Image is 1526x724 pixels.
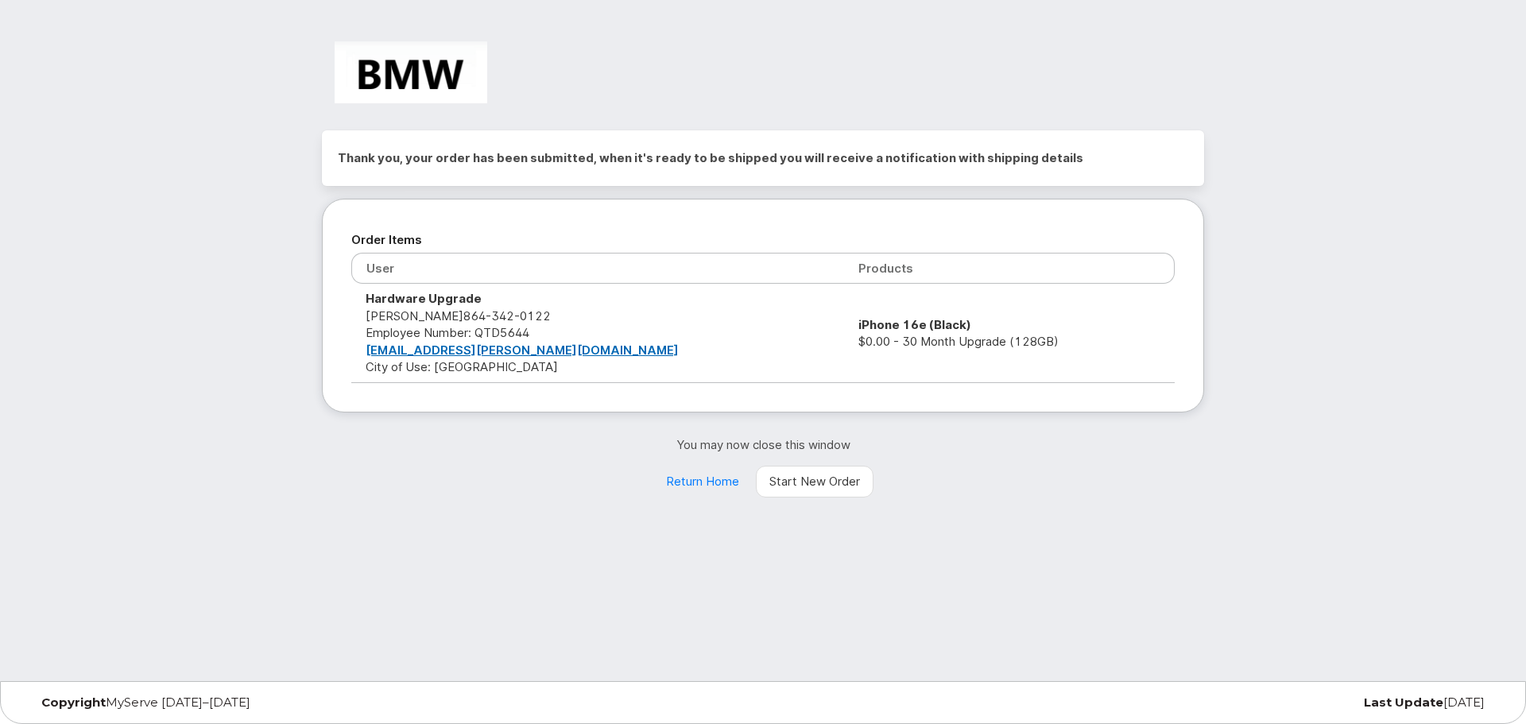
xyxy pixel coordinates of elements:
strong: Copyright [41,695,106,710]
h2: Order Items [351,228,1175,252]
strong: Last Update [1364,695,1443,710]
span: 342 [486,308,514,323]
a: [EMAIL_ADDRESS][PERSON_NAME][DOMAIN_NAME] [366,343,679,358]
th: Products [844,253,1175,284]
div: [DATE] [1008,696,1497,709]
a: Return Home [653,466,753,498]
td: [PERSON_NAME] City of Use: [GEOGRAPHIC_DATA] [351,284,844,382]
span: 864 [463,308,551,323]
img: BMW Manufacturing Co LLC [335,41,487,103]
a: Start New Order [756,466,873,498]
span: 0122 [514,308,551,323]
strong: Hardware Upgrade [366,291,482,306]
span: Employee Number: QTD5644 [366,325,529,340]
th: User [351,253,844,284]
strong: iPhone 16e (Black) [858,317,971,332]
td: $0.00 - 30 Month Upgrade (128GB) [844,284,1175,382]
h2: Thank you, your order has been submitted, when it's ready to be shipped you will receive a notifi... [338,146,1188,170]
p: You may now close this window [322,436,1204,453]
div: MyServe [DATE]–[DATE] [29,696,518,709]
